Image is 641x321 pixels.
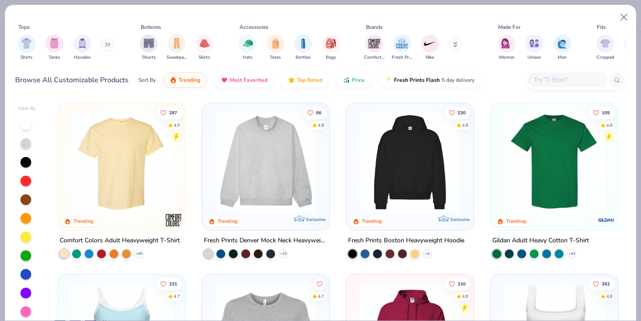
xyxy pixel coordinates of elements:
[294,35,312,61] div: filter for Bottles
[280,251,287,257] span: + 10
[18,35,36,61] button: filter button
[596,35,614,61] div: filter for Cropped
[136,251,142,257] span: + 60
[60,235,180,246] div: Comfort Colors Adult Heavyweight T-Shirt
[204,235,328,246] div: Fresh Prints Denver Mock Neck Heavyweight Sweatshirt
[195,35,213,61] div: filter for Skirts
[318,293,324,300] div: 4.7
[442,75,475,85] span: 5 day delivery
[499,112,609,213] img: db319196-8705-402d-8b46-62aaa07ed94f
[385,76,392,84] img: flash.gif
[306,217,325,222] span: Exclusive
[141,23,161,31] div: Bottoms
[557,38,567,48] img: Men Image
[602,110,610,115] span: 105
[588,277,614,290] button: Like
[179,76,200,84] span: Trending
[138,76,156,84] div: Sort By
[421,35,439,61] div: filter for Nike
[45,35,63,61] button: filter button
[462,122,468,128] div: 4.8
[45,35,63,61] div: filter for Tanks
[378,72,481,88] button: Fresh Prints Flash5 day delivery
[18,35,36,61] div: filter for Shirts
[170,281,178,286] span: 231
[318,122,324,128] div: 4.8
[239,35,256,61] div: filter for Hats
[553,35,571,61] button: filter button
[49,54,60,61] span: Tanks
[18,23,30,31] div: Tops
[303,106,326,119] button: Like
[281,72,329,88] button: Top Rated
[140,35,158,61] div: filter for Shorts
[426,54,434,61] span: Nike
[392,35,412,61] button: filter button
[77,38,87,48] img: Hoodies Image
[501,38,511,48] img: Women Image
[170,110,178,115] span: 287
[199,54,210,61] span: Skirts
[336,72,371,88] button: Price
[239,35,256,61] button: filter button
[195,35,213,61] button: filter button
[444,106,470,119] button: Like
[553,35,571,61] div: filter for Men
[458,281,466,286] span: 210
[606,293,613,300] div: 4.8
[364,35,385,61] div: filter for Comfort Colors
[297,76,322,84] span: Top Rated
[144,38,154,48] img: Shorts Image
[211,112,320,213] img: f5d85501-0dbb-4ee4-b115-c08fa3845d83
[423,37,437,50] img: Nike Image
[322,35,340,61] button: filter button
[20,54,32,61] span: Shirts
[492,235,589,246] div: Gildan Adult Heavy Cotton T-Shirt
[527,54,541,61] span: Unisex
[174,122,180,128] div: 4.9
[230,76,268,84] span: Most Favorited
[163,72,207,88] button: Trending
[172,38,182,48] img: Sweatpants Image
[364,35,385,61] button: filter button
[73,35,91,61] button: filter button
[368,37,381,50] img: Comfort Colors Image
[296,54,311,61] span: Bottles
[525,35,543,61] div: filter for Unisex
[288,76,295,84] img: TopRated.gif
[498,35,515,61] div: filter for Women
[588,106,614,119] button: Like
[221,76,228,84] img: most_fav.gif
[425,251,430,257] span: + 9
[165,211,183,229] img: Comfort Colors logo
[140,35,158,61] button: filter button
[606,122,613,128] div: 4.8
[49,38,59,48] img: Tanks Image
[395,37,409,50] img: Fresh Prints Image
[392,54,412,61] span: Fresh Prints
[602,281,610,286] span: 262
[392,35,412,61] div: filter for Fresh Prints
[73,35,91,61] div: filter for Hoodies
[294,35,312,61] button: filter button
[596,35,614,61] button: filter button
[394,76,440,84] span: Fresh Prints Flash
[243,38,253,48] img: Hats Image
[15,75,129,85] div: Browse All Customizable Products
[313,277,326,290] button: Like
[355,112,465,213] img: 91acfc32-fd48-4d6b-bdad-a4c1a30ac3fc
[142,54,156,61] span: Shorts
[596,54,614,61] span: Cropped
[499,54,515,61] span: Women
[214,72,274,88] button: Most Favorited
[366,23,383,31] div: Brands
[270,54,281,61] span: Totes
[271,38,280,48] img: Totes Image
[18,105,36,112] div: Filter By
[166,35,187,61] div: filter for Sweatpants
[597,23,606,31] div: Fits
[568,251,575,257] span: + 44
[462,293,468,300] div: 4.8
[364,54,385,61] span: Comfort Colors
[444,277,470,290] button: Like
